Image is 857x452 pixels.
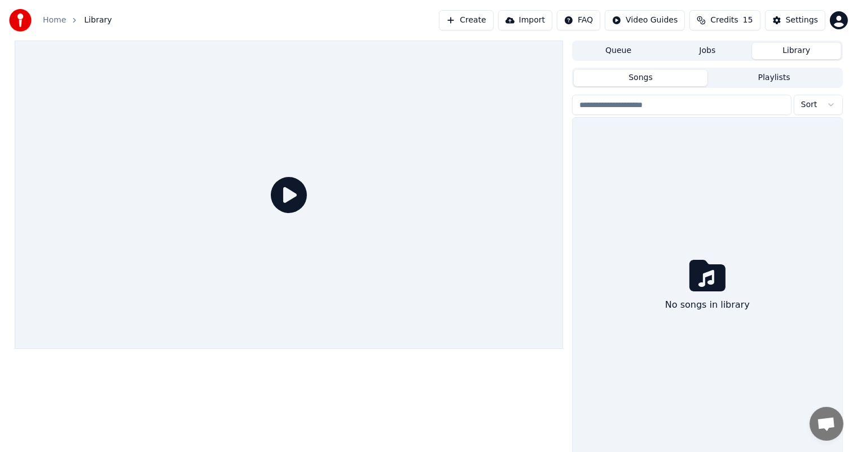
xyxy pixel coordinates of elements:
[605,10,685,30] button: Video Guides
[557,10,600,30] button: FAQ
[801,99,818,110] span: Sort
[661,294,754,316] div: No songs in library
[574,43,663,59] button: Queue
[574,70,707,86] button: Songs
[498,10,552,30] button: Import
[743,15,753,26] span: 15
[689,10,760,30] button: Credits15
[707,70,841,86] button: Playlists
[9,9,32,32] img: youka
[810,407,843,441] div: Open chat
[439,10,494,30] button: Create
[43,15,66,26] a: Home
[786,15,818,26] div: Settings
[43,15,112,26] nav: breadcrumb
[752,43,841,59] button: Library
[765,10,825,30] button: Settings
[710,15,738,26] span: Credits
[84,15,112,26] span: Library
[663,43,752,59] button: Jobs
